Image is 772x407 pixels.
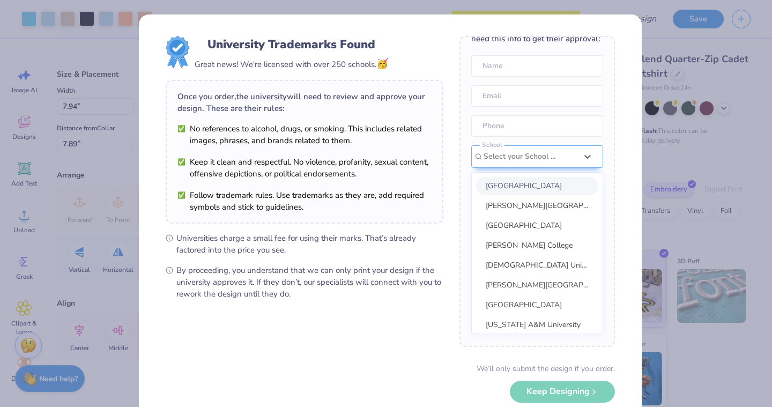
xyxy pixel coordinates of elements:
[486,320,581,330] span: [US_STATE] A&M University
[486,220,562,231] span: [GEOGRAPHIC_DATA]
[207,36,375,53] div: University Trademarks Found
[176,232,443,256] span: Universities charge a small fee for using their marks. That’s already factored into the price you...
[486,201,621,211] span: [PERSON_NAME][GEOGRAPHIC_DATA]
[486,181,562,191] span: [GEOGRAPHIC_DATA]
[376,57,388,70] span: 🥳
[486,300,562,310] span: [GEOGRAPHIC_DATA]
[177,91,432,114] div: Once you order, the university will need to review and approve your design. These are their rules:
[486,280,621,290] span: [PERSON_NAME][GEOGRAPHIC_DATA]
[471,85,603,107] input: Email
[177,123,432,146] li: No references to alcohol, drugs, or smoking. This includes related images, phrases, and brands re...
[486,260,668,270] span: [DEMOGRAPHIC_DATA] University of Health Sciences
[477,363,615,374] div: We’ll only submit the design if you order.
[177,189,432,213] li: Follow trademark rules. Use trademarks as they are, add required symbols and stick to guidelines.
[195,57,388,71] div: Great news! We're licensed with over 250 schools.
[486,240,573,250] span: [PERSON_NAME] College
[471,115,603,137] input: Phone
[471,55,603,77] input: Name
[166,36,189,68] img: License badge
[176,264,443,300] span: By proceeding, you understand that we can only print your design if the university approves it. I...
[177,156,432,180] li: Keep it clean and respectful. No violence, profanity, sexual content, offensive depictions, or po...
